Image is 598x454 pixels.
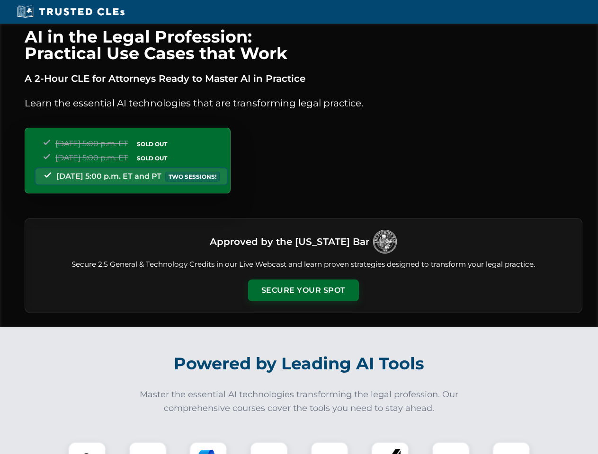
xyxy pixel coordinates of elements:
img: Logo [373,230,397,253]
span: [DATE] 5:00 p.m. ET [55,139,128,148]
p: A 2-Hour CLE for Attorneys Ready to Master AI in Practice [25,71,582,86]
span: [DATE] 5:00 p.m. ET [55,153,128,162]
p: Secure 2.5 General & Technology Credits in our Live Webcast and learn proven strategies designed ... [36,259,571,270]
button: Secure Your Spot [248,279,359,301]
span: SOLD OUT [134,153,170,163]
span: SOLD OUT [134,139,170,149]
h3: Approved by the [US_STATE] Bar [210,233,369,250]
h2: Powered by Leading AI Tools [37,347,562,380]
h1: AI in the Legal Profession: Practical Use Cases that Work [25,28,582,61]
p: Learn the essential AI technologies that are transforming legal practice. [25,96,582,111]
img: Trusted CLEs [14,5,127,19]
p: Master the essential AI technologies transforming the legal profession. Our comprehensive courses... [134,388,465,415]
